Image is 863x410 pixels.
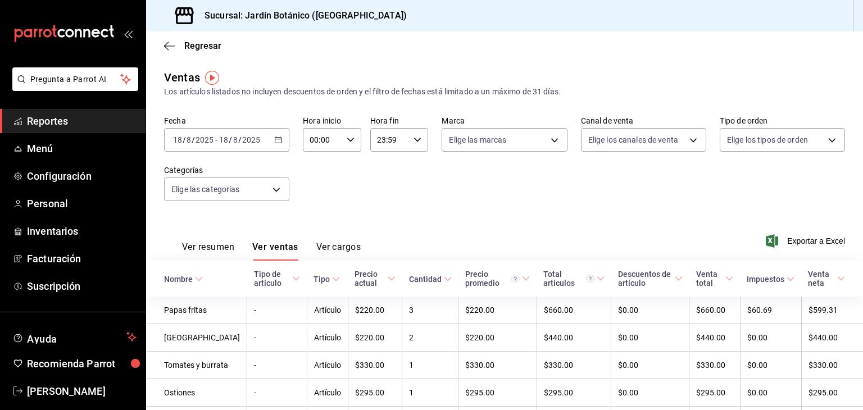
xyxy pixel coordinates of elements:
td: $440.00 [801,324,863,352]
h3: Sucursal: Jardín Botánico ([GEOGRAPHIC_DATA]) [196,9,407,22]
span: Tipo [314,275,340,284]
label: Canal de venta [581,117,706,125]
span: / [183,135,186,144]
button: Exportar a Excel [768,234,845,248]
td: $295.00 [458,379,537,407]
td: $330.00 [458,352,537,379]
td: $220.00 [348,297,402,324]
td: Tomates y burrata [146,352,247,379]
span: [PERSON_NAME] [27,384,137,399]
td: $0.00 [740,379,801,407]
span: Pregunta a Parrot AI [30,74,121,85]
span: Venta neta [808,270,845,288]
div: Total artículos [543,270,594,288]
td: $60.69 [740,297,801,324]
td: - [247,297,307,324]
span: Cantidad [409,275,452,284]
label: Tipo de orden [720,117,845,125]
span: Configuración [27,168,137,184]
div: Precio promedio [465,270,520,288]
td: $0.00 [740,324,801,352]
span: Venta total [696,270,733,288]
td: [GEOGRAPHIC_DATA] [146,324,247,352]
input: -- [233,135,238,144]
td: $330.00 [537,352,611,379]
span: Impuestos [747,275,794,284]
button: Ver cargos [316,242,361,261]
img: Tooltip marker [205,71,219,85]
td: $0.00 [611,297,689,324]
div: Los artículos listados no incluyen descuentos de orden y el filtro de fechas está limitado a un m... [164,86,845,98]
td: $220.00 [458,297,537,324]
button: Pregunta a Parrot AI [12,67,138,91]
input: -- [172,135,183,144]
td: $220.00 [458,324,537,352]
span: - [215,135,217,144]
span: Descuentos de artículo [618,270,683,288]
span: Reportes [27,113,137,129]
span: Precio promedio [465,270,530,288]
td: $295.00 [801,379,863,407]
label: Fecha [164,117,289,125]
td: $295.00 [537,379,611,407]
input: ---- [242,135,261,144]
button: Ver ventas [252,242,298,261]
span: Tipo de artículo [254,270,301,288]
div: Tipo de artículo [254,270,290,288]
span: Elige las marcas [449,134,506,145]
span: Regresar [184,40,221,51]
svg: El total artículos considera cambios de precios en los artículos así como costos adicionales por ... [586,275,594,283]
button: Ver resumen [182,242,234,261]
span: / [238,135,242,144]
span: Elige los canales de venta [588,134,678,145]
span: Nombre [164,275,203,284]
label: Categorías [164,166,289,174]
td: Artículo [307,324,348,352]
td: $330.00 [801,352,863,379]
a: Pregunta a Parrot AI [8,81,138,93]
td: $0.00 [611,352,689,379]
div: Impuestos [747,275,784,284]
td: Artículo [307,352,348,379]
td: $660.00 [537,297,611,324]
div: navigation tabs [182,242,361,261]
div: Descuentos de artículo [618,270,673,288]
td: $295.00 [348,379,402,407]
td: $0.00 [611,324,689,352]
span: Total artículos [543,270,604,288]
svg: Precio promedio = Total artículos / cantidad [511,275,520,283]
td: $0.00 [740,352,801,379]
td: - [247,324,307,352]
td: 2 [402,324,458,352]
input: -- [219,135,229,144]
td: 1 [402,352,458,379]
label: Hora fin [370,117,429,125]
td: 3 [402,297,458,324]
button: Regresar [164,40,221,51]
div: Cantidad [409,275,442,284]
span: Elige los tipos de orden [727,134,808,145]
td: Artículo [307,379,348,407]
span: Menú [27,141,137,156]
div: Venta total [696,270,723,288]
td: Papas fritas [146,297,247,324]
td: - [247,352,307,379]
span: / [229,135,232,144]
div: Precio actual [355,270,385,288]
label: Hora inicio [303,117,361,125]
span: Recomienda Parrot [27,356,137,371]
td: $295.00 [689,379,740,407]
span: / [192,135,195,144]
span: Personal [27,196,137,211]
input: ---- [195,135,214,144]
td: - [247,379,307,407]
div: Venta neta [808,270,835,288]
td: $220.00 [348,324,402,352]
td: $330.00 [348,352,402,379]
button: open_drawer_menu [124,29,133,38]
span: Inventarios [27,224,137,239]
div: Tipo [314,275,330,284]
td: 1 [402,379,458,407]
